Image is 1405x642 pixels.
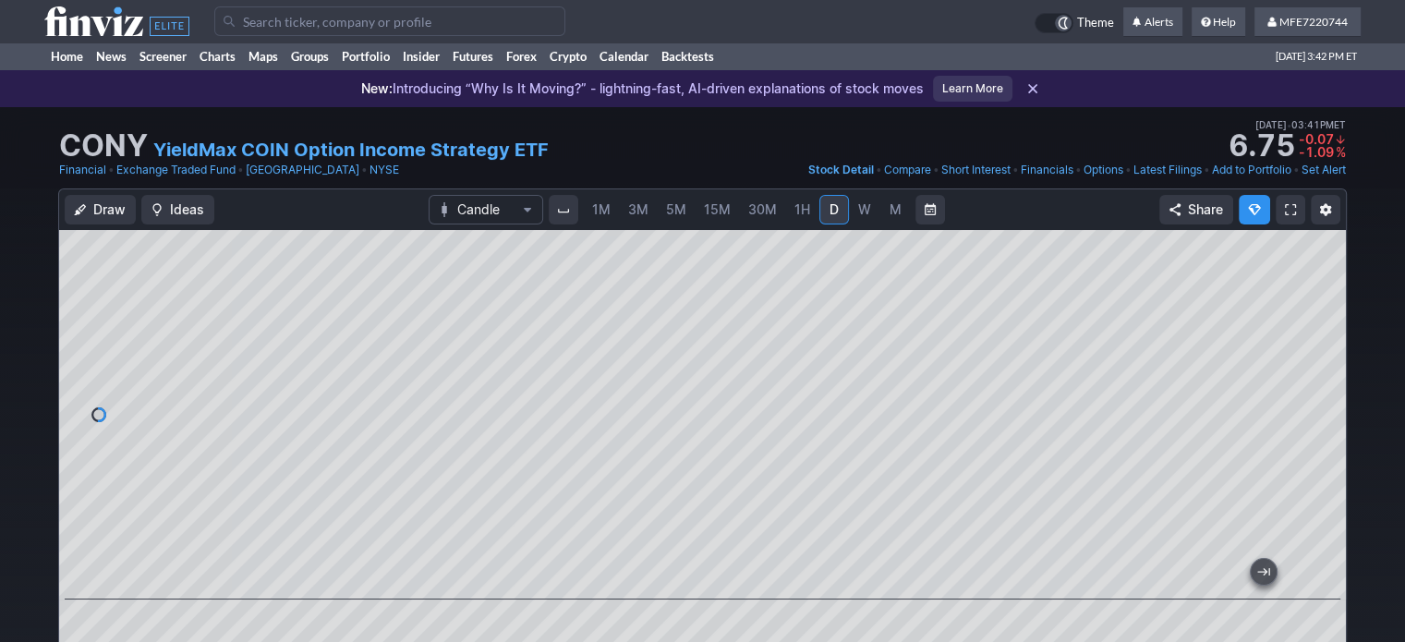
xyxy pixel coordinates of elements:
a: Financial [59,161,106,179]
a: Compare [884,161,931,179]
h1: CONY [59,131,148,161]
a: W [850,195,879,224]
button: Jump to the most recent bar [1251,559,1277,585]
span: • [1075,161,1082,179]
strong: 6.75 [1229,131,1295,161]
span: 30M [748,201,777,217]
span: 1M [592,201,611,217]
a: YieldMax COIN Option Income Strategy ETF [153,137,549,163]
span: • [237,161,244,179]
a: Calendar [593,42,655,70]
a: Forex [500,42,543,70]
span: • [876,161,882,179]
a: Theme [1035,13,1114,33]
span: M [890,201,902,217]
a: Options [1084,161,1123,179]
a: News [90,42,133,70]
span: -1.09 [1299,144,1334,160]
a: 3M [620,195,657,224]
button: Share [1159,195,1233,224]
span: 5M [666,201,686,217]
a: NYSE [369,161,399,179]
a: M [880,195,910,224]
span: • [1293,161,1300,179]
button: Chart Settings [1311,195,1340,224]
input: Search [214,6,565,36]
a: [GEOGRAPHIC_DATA] [246,161,359,179]
button: Explore new features [1239,195,1270,224]
a: Groups [285,42,335,70]
span: Share [1188,200,1223,219]
span: MFE7220744 [1279,15,1348,29]
a: Backtests [655,42,721,70]
a: 1M [584,195,619,224]
span: • [108,161,115,179]
span: [DATE] 3:42 PM ET [1276,42,1357,70]
a: 5M [658,195,695,224]
span: Candle [457,200,515,219]
span: D [830,201,839,217]
span: Stock Detail [808,163,874,176]
a: Financials [1021,161,1073,179]
a: Crypto [543,42,593,70]
a: Insider [396,42,446,70]
a: Short Interest [941,161,1011,179]
span: [DATE] 03:41PM ET [1255,116,1346,133]
a: Fullscreen [1276,195,1305,224]
span: Theme [1077,13,1114,33]
button: Range [915,195,945,224]
span: New: [361,80,393,96]
button: Ideas [141,195,214,224]
a: Help [1192,7,1245,37]
p: Introducing “Why Is It Moving?” - lightning-fast, AI-driven explanations of stock moves [361,79,924,98]
a: D [819,195,849,224]
a: Home [44,42,90,70]
span: 3M [628,201,648,217]
a: Charts [193,42,242,70]
span: Draw [93,200,126,219]
span: -0.07 [1299,131,1334,147]
a: Learn More [933,76,1012,102]
a: Maps [242,42,285,70]
a: Set Alert [1302,161,1346,179]
a: Portfolio [335,42,396,70]
span: W [858,201,871,217]
span: • [1012,161,1019,179]
span: • [1287,116,1291,133]
span: Ideas [170,200,204,219]
span: • [1125,161,1132,179]
a: 1H [786,195,818,224]
a: Futures [446,42,500,70]
span: • [1204,161,1210,179]
a: Stock Detail [808,161,874,179]
a: 15M [696,195,739,224]
span: Latest Filings [1133,163,1202,176]
span: % [1336,144,1346,160]
a: Alerts [1123,7,1182,37]
a: Screener [133,42,193,70]
a: Exchange Traded Fund [116,161,236,179]
button: Interval [549,195,578,224]
span: 1H [794,201,810,217]
a: 30M [740,195,785,224]
button: Draw [65,195,136,224]
a: Add to Portfolio [1212,161,1291,179]
a: Latest Filings [1133,161,1202,179]
a: MFE7220744 [1254,7,1361,37]
span: • [361,161,368,179]
button: Chart Type [429,195,543,224]
span: • [933,161,939,179]
span: 15M [704,201,731,217]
